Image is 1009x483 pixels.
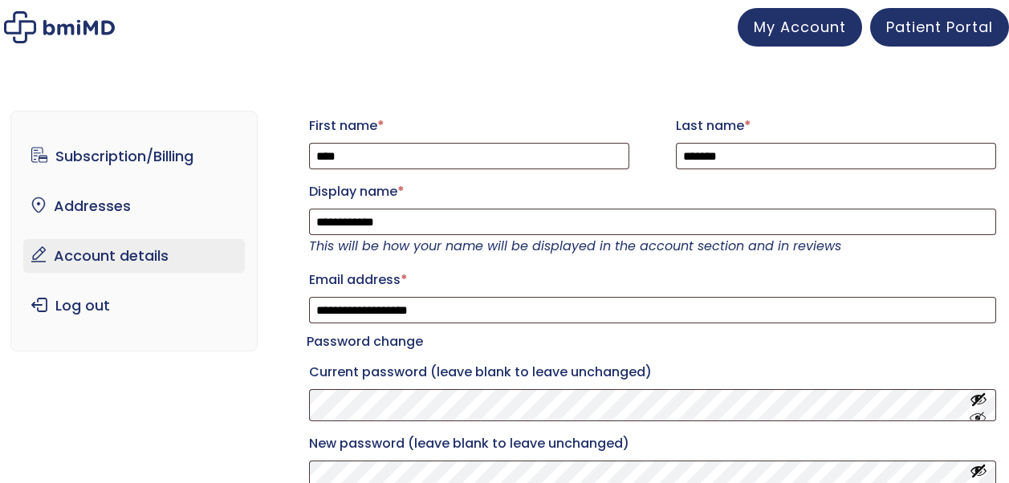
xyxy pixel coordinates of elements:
[309,267,996,293] label: Email address
[23,140,245,173] a: Subscription/Billing
[886,17,993,37] span: Patient Portal
[676,113,996,139] label: Last name
[10,111,258,351] nav: Account pages
[738,8,862,47] a: My Account
[307,331,423,353] legend: Password change
[309,237,841,255] em: This will be how your name will be displayed in the account section and in reviews
[870,8,1009,47] a: Patient Portal
[309,113,629,139] label: First name
[23,189,245,223] a: Addresses
[4,11,115,43] img: My account
[23,239,245,273] a: Account details
[23,289,245,323] a: Log out
[309,431,996,457] label: New password (leave blank to leave unchanged)
[309,179,996,205] label: Display name
[970,391,987,420] button: Show password
[309,359,996,385] label: Current password (leave blank to leave unchanged)
[754,17,846,37] span: My Account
